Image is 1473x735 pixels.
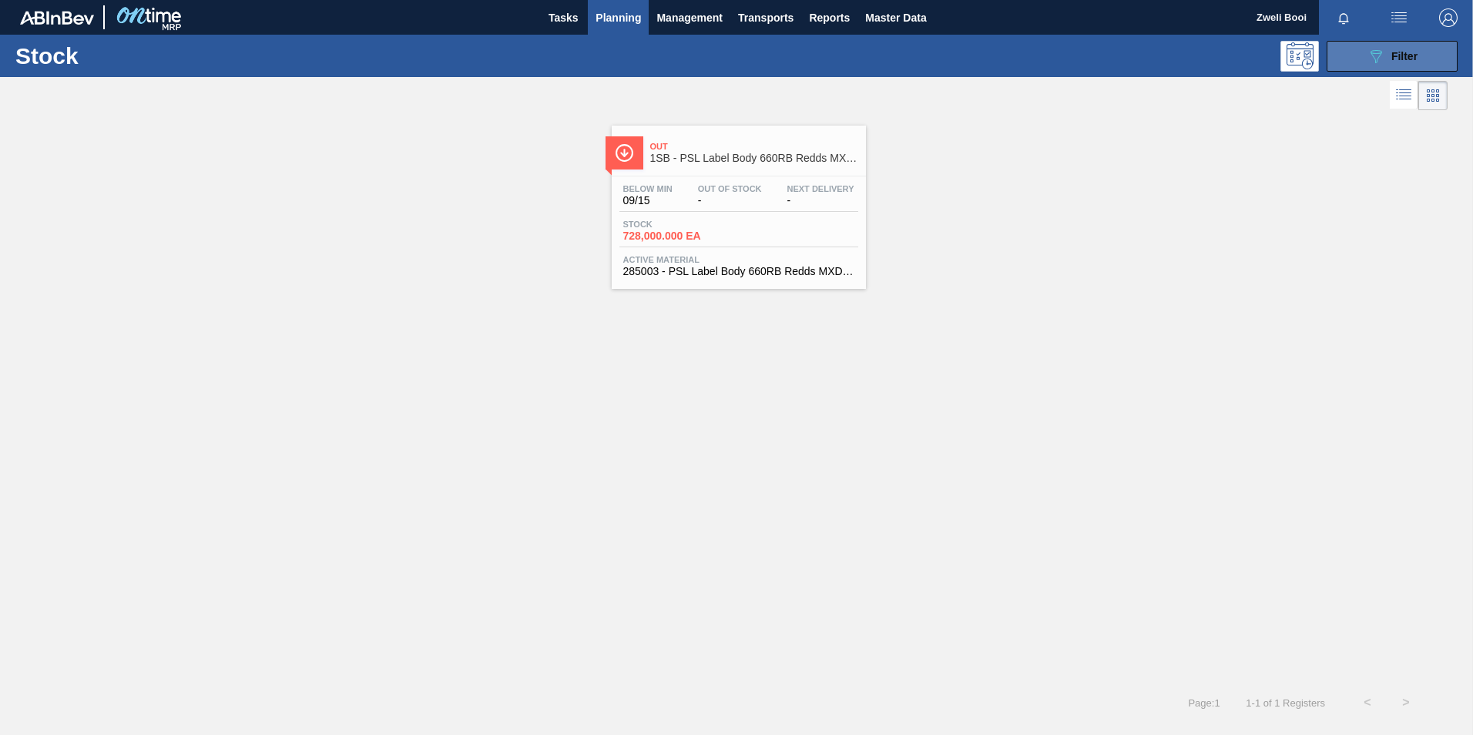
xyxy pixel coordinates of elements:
img: userActions [1390,8,1408,27]
span: 728,000.000 EA [623,230,731,242]
span: Reports [809,8,850,27]
span: 1 - 1 of 1 Registers [1243,697,1325,709]
img: TNhmsLtSVTkK8tSr43FrP2fwEKptu5GPRR3wAAAABJRU5ErkJggg== [20,11,94,25]
div: List Vision [1390,81,1418,110]
span: Out [650,142,858,151]
div: Card Vision [1418,81,1448,110]
span: - [787,195,854,206]
span: Below Min [623,184,673,193]
button: < [1348,683,1387,722]
span: Stock [623,220,731,229]
img: Logout [1439,8,1458,27]
span: Management [656,8,723,27]
span: Out Of Stock [698,184,762,193]
span: Planning [596,8,641,27]
span: Filter [1391,50,1418,62]
span: Transports [738,8,794,27]
span: Tasks [546,8,580,27]
span: 1SB - PSL Label Body 660RB Redds MXD Vodk&Pine [650,153,858,164]
button: > [1387,683,1425,722]
span: Master Data [865,8,926,27]
span: Next Delivery [787,184,854,193]
span: Page : 1 [1188,697,1220,709]
span: 285003 - PSL Label Body 660RB Redds MXD Vodk&Pine [623,266,854,277]
span: 09/15 [623,195,673,206]
span: Active Material [623,255,854,264]
span: - [698,195,762,206]
div: Programming: no user selected [1280,41,1319,72]
img: Ícone [615,143,634,163]
button: Notifications [1319,7,1368,29]
h1: Stock [15,47,246,65]
button: Filter [1327,41,1458,72]
a: ÍconeOut1SB - PSL Label Body 660RB Redds MXD Vodk&PineBelow Min09/15Out Of Stock-Next Delivery-St... [600,114,874,289]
